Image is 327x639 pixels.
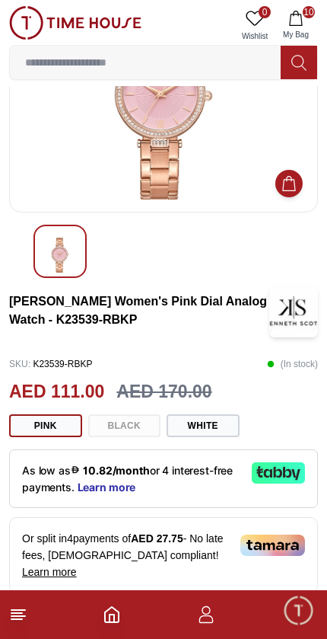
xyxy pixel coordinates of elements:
img: Tamara [240,535,305,556]
span: 0 [259,6,271,18]
span: 10 [303,6,315,18]
a: Home [103,605,121,624]
span: Learn more [22,566,77,578]
img: Kenneth Scott Women's Analog Pink Dial Watch - K23539-RBKP [46,238,74,273]
h3: [PERSON_NAME] Women's Pink Dial Analog Watch - K23539-RBKP [9,292,269,329]
div: Chat Widget [282,594,316,628]
button: 10My Bag [274,6,318,45]
p: ( In stock ) [267,353,318,375]
a: 0Wishlist [236,6,274,45]
img: Kenneth Scott Women's Analog Pink Dial Watch - K23539-RBKP [22,2,305,200]
span: Wishlist [236,30,274,42]
p: K23539-RBKP [9,353,92,375]
span: SKU : [9,359,30,369]
span: AED 27.75 [131,532,183,545]
img: Kenneth Scott Women's Pink Dial Analog Watch - K23539-RBKP [269,284,318,337]
h3: AED 170.00 [116,379,211,405]
div: Or split in 4 payments of - No late fees, [DEMOGRAPHIC_DATA] compliant! [9,517,318,593]
h2: AED 111.00 [9,379,104,405]
button: Add to Cart [275,170,303,197]
button: White [167,414,240,437]
img: ... [9,6,141,40]
span: My Bag [277,29,315,40]
button: Pink [9,414,82,437]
